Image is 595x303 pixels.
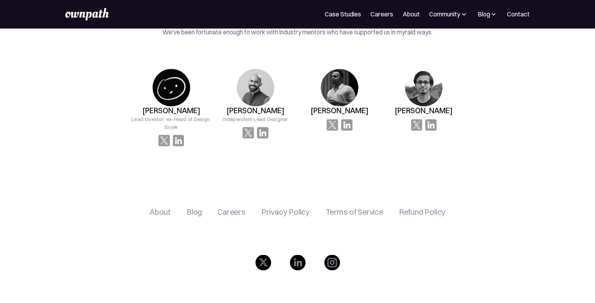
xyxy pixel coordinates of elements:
[429,9,468,19] div: Community
[187,207,202,216] a: Blog
[399,207,446,216] a: Refund Policy
[129,115,213,131] div: Lead Investor, ex-Head of Design, Gojek
[370,9,393,19] a: Careers
[311,106,369,115] h3: [PERSON_NAME]
[429,9,460,19] div: Community
[507,9,530,19] a: Contact
[149,207,171,216] a: About
[403,9,420,19] a: About
[395,106,453,115] h3: [PERSON_NAME]
[477,9,498,19] div: Blog
[218,207,246,216] a: Careers
[325,207,383,216] a: Terms of Service
[325,9,361,19] a: Case Studies
[477,9,490,19] div: Blog
[261,207,310,216] a: Privacy Policy
[142,106,200,115] h3: [PERSON_NAME]
[113,27,482,37] div: We've been fortunate enough to work with industry mentors who have supported us in myraid ways.
[223,115,288,123] div: Independent Lead Designer
[226,106,284,115] h3: [PERSON_NAME]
